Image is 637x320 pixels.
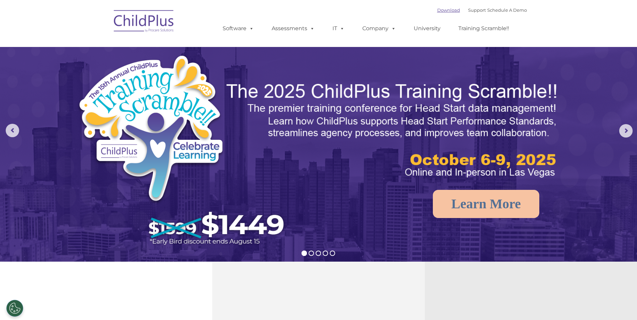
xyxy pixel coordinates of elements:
[356,22,403,35] a: Company
[468,7,486,13] a: Support
[437,7,460,13] a: Download
[6,300,23,317] button: Cookies Settings
[216,22,261,35] a: Software
[527,248,637,320] iframe: Chat Widget
[93,44,114,49] span: Last name
[110,5,178,39] img: ChildPlus by Procare Solutions
[452,22,516,35] a: Training Scramble!!
[265,22,321,35] a: Assessments
[407,22,447,35] a: University
[433,190,539,218] a: Learn More
[93,72,122,77] span: Phone number
[437,7,527,13] font: |
[487,7,527,13] a: Schedule A Demo
[326,22,351,35] a: IT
